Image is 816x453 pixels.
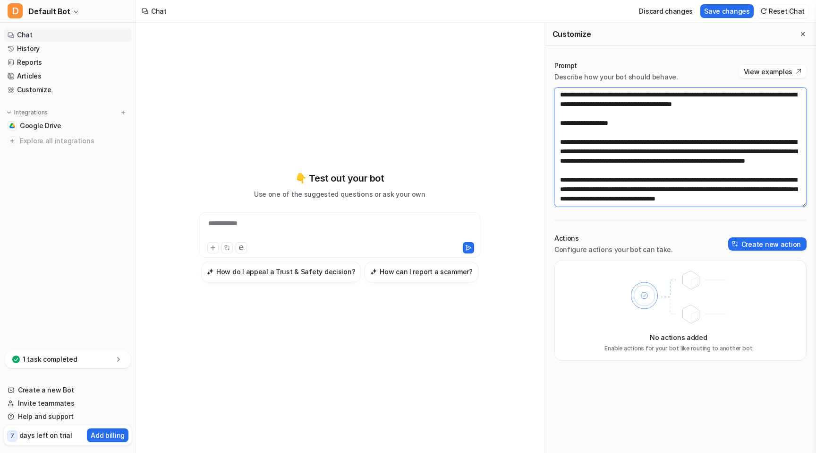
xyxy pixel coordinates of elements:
[207,268,213,275] img: How do I appeal a Trust & Safety decision?
[739,65,807,78] button: View examples
[4,134,132,148] a: Explore all integrations
[28,5,70,18] span: Default Bot
[552,29,591,39] h2: Customize
[4,119,132,132] a: Google DriveGoogle Drive
[4,383,132,397] a: Create a new Bot
[4,397,132,410] a: Invite teammates
[254,189,425,199] p: Use one of the suggested questions or ask your own
[19,430,72,440] p: days left on trial
[757,4,808,18] button: Reset Chat
[201,261,361,282] button: How do I appeal a Trust & Safety decision?How do I appeal a Trust & Safety decision?
[760,8,767,15] img: reset
[365,261,478,282] button: How can I report a scammer?How can I report a scammer?
[4,108,51,117] button: Integrations
[797,28,808,40] button: Close flyout
[8,3,23,18] span: D
[295,171,384,185] p: 👇 Test out your bot
[4,42,132,55] a: History
[370,268,377,275] img: How can I report a scammer?
[4,83,132,96] a: Customize
[732,241,739,247] img: create-action-icon.svg
[4,410,132,423] a: Help and support
[700,4,754,18] button: Save changes
[604,344,752,353] p: Enable actions for your bot like routing to another bot
[14,109,48,116] p: Integrations
[554,245,673,254] p: Configure actions your bot can take.
[6,109,12,116] img: expand menu
[216,267,355,277] h3: How do I appeal a Trust & Safety decision?
[23,355,77,364] p: 1 task completed
[20,133,128,148] span: Explore all integrations
[554,61,678,70] p: Prompt
[20,121,61,131] span: Google Drive
[9,123,15,129] img: Google Drive
[87,428,128,442] button: Add billing
[151,6,167,16] div: Chat
[10,432,14,440] p: 7
[650,332,707,342] p: No actions added
[4,28,132,42] a: Chat
[635,4,697,18] button: Discard changes
[554,72,678,82] p: Describe how your bot should behave.
[554,234,673,243] p: Actions
[91,430,125,440] p: Add billing
[4,70,132,83] a: Articles
[120,109,127,116] img: menu_add.svg
[4,56,132,69] a: Reports
[380,267,472,277] h3: How can I report a scammer?
[728,237,807,251] button: Create new action
[8,136,17,146] img: explore all integrations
